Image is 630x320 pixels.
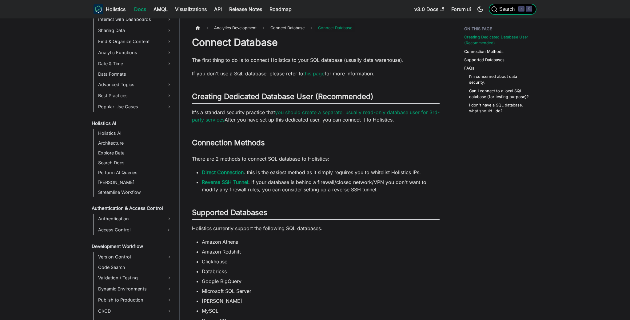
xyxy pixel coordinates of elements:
a: Publish to Production [96,295,174,305]
a: [PERSON_NAME] [96,178,174,187]
a: Holistics AI [90,119,174,128]
a: Streamline Workflow [96,188,174,197]
kbd: ⌘ [518,6,524,12]
a: Find & Organize Content [96,37,174,46]
p: The first thing to do is to connect Holistics to your SQL database (usually data warehouse). [192,56,440,64]
a: Holistics AI [96,129,174,138]
a: Release Notes [225,4,266,14]
span: Analytics Development [211,23,260,32]
a: Sharing Data [96,26,174,35]
nav: Breadcrumbs [192,23,440,32]
a: FAQs [464,65,474,71]
a: Roadmap [266,4,295,14]
a: Reverse SSH Tunnel [202,179,248,185]
a: Data Formats [96,70,174,78]
a: Dynamic Environments [96,284,174,294]
kbd: K [526,6,532,12]
a: Validation / Testing [96,273,174,283]
span: Connect Database [267,23,308,32]
a: HolisticsHolistics [94,4,126,14]
a: this page [303,70,325,77]
a: Explore Data [96,149,174,157]
li: Databricks [202,268,440,275]
a: Home page [192,23,204,32]
a: Version Control [96,252,174,262]
li: Amazon Redshift [202,248,440,255]
a: Creating Dedicated Database User (Recommended) [464,34,533,46]
nav: Docs sidebar [87,18,180,320]
p: There are 2 methods to connect SQL database to Holistics: [192,155,440,162]
a: Advanced Topics [96,80,174,90]
span: Connect Database [315,23,355,32]
a: Connection Methods [464,49,504,54]
a: Code Search [96,263,174,272]
a: you should create a separate, usually read-only database user for 3rd-party services [192,109,440,123]
p: Holistics currently support the following SQL databases: [192,225,440,232]
h1: Connect Database [192,36,440,49]
a: AMQL [150,4,171,14]
a: Development Workflow [90,242,174,251]
li: : If your database is behind a firewall/closed network/VPN you don't want to modify any firewall ... [202,178,440,193]
li: Microsoft SQL Server [202,287,440,295]
h2: Connection Methods [192,138,440,150]
li: [PERSON_NAME] [202,297,440,305]
a: Date & Time [96,59,174,69]
img: Holistics [94,4,103,14]
a: Architecture [96,139,174,147]
a: CI/CD [96,306,174,316]
a: Search Docs [96,158,174,167]
a: Best Practices [96,91,174,101]
a: Interact with Dashboards [96,14,174,24]
a: v3.0 Docs [411,4,448,14]
a: Docs [130,4,150,14]
b: Holistics [106,6,126,13]
a: Analytic Functions [96,48,174,58]
li: : this is the easiest method as it simply requires you to whitelist Holistics IPs. [202,169,440,176]
a: Visualizations [171,4,210,14]
p: If you don't use a SQL database, please refer to for more information. [192,70,440,77]
a: Direct Connection [202,169,244,175]
li: Clickhouse [202,258,440,265]
li: Google BigQuery [202,278,440,285]
li: MySQL [202,307,440,314]
a: Authentication & Access Control [90,204,174,213]
button: Search (Command+K) [489,4,536,15]
a: Can I connect to a local SQL database (for testing purpose)? [469,88,530,100]
a: I don't have a SQL database, what should I do? [469,102,530,114]
a: Perform AI Queries [96,168,174,177]
h2: Creating Dedicated Database User (Recommended) [192,92,440,104]
li: Amazon Athena [202,238,440,246]
a: Forum [448,4,475,14]
button: Expand sidebar category 'Access Control' [163,225,174,235]
a: Supported Databases [464,57,504,63]
a: Popular Use Cases [96,102,174,112]
button: Switch between dark and light mode (currently dark mode) [475,4,485,14]
h2: Supported Databases [192,208,440,220]
span: Search [497,6,519,12]
p: It's a standard security practice that After you have set up this dedicated user, you can connect... [192,109,440,123]
a: Access Control [96,225,163,235]
a: I'm concerned about data security. [469,74,530,85]
a: API [210,4,225,14]
a: Authentication [96,214,174,224]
